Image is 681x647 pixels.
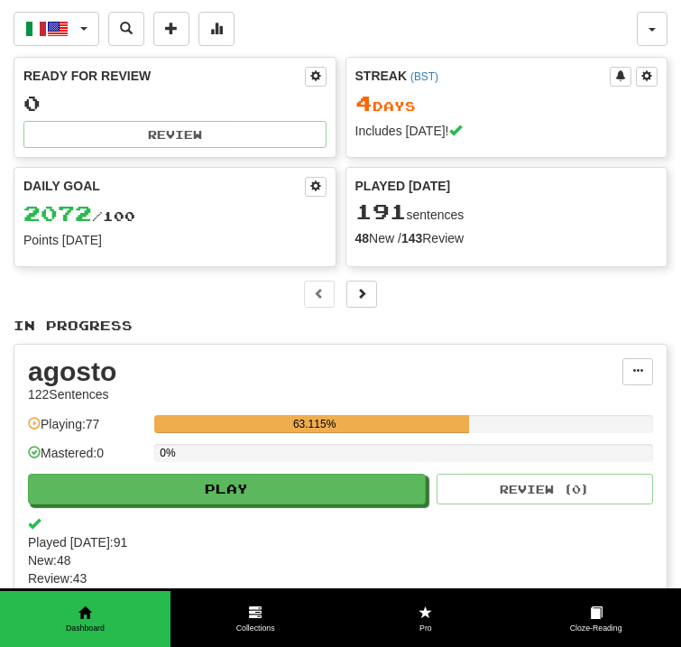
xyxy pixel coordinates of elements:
strong: 143 [401,231,422,245]
button: Play [28,474,426,504]
span: Played [DATE] [355,177,451,195]
button: Add sentence to collection [153,12,189,46]
div: 63.115% [160,415,469,433]
span: Review: 43 [28,569,653,587]
button: More stats [198,12,235,46]
div: 0 [23,92,327,115]
p: In Progress [14,317,667,335]
div: Includes [DATE]! [355,122,658,140]
div: New / Review [355,229,658,247]
a: (BST) [410,70,438,83]
div: Day s [355,92,658,116]
div: sentences [355,200,658,224]
div: Ready for Review [23,67,305,85]
div: Daily Goal [23,177,305,197]
strong: 48 [355,231,370,245]
span: 191 [355,199,407,224]
span: Played [DATE]: 91 [28,533,653,551]
span: / 100 [23,208,135,224]
div: agosto [28,358,622,385]
div: Streak [355,67,611,85]
span: New: 48 [28,551,653,569]
button: Review [23,121,327,148]
span: Cloze-Reading [511,623,681,634]
button: Search sentences [108,12,144,46]
span: Collections [170,623,341,634]
div: Points [DATE] [23,231,327,249]
span: Pro [341,623,511,634]
div: Playing: 77 [28,415,145,445]
div: 122 Sentences [28,385,622,403]
span: 2072 [23,200,92,226]
div: Mastered: 0 [28,444,145,474]
span: 4 [355,90,373,116]
button: Review (0) [437,474,653,504]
